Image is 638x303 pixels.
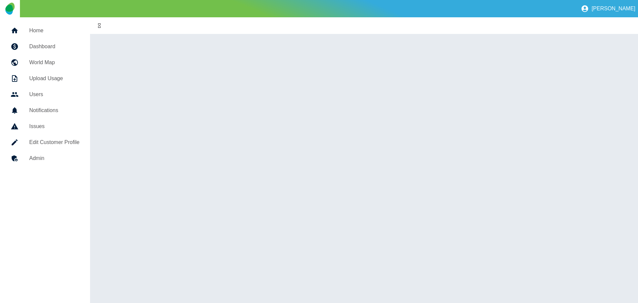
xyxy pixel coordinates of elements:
a: Upload Usage [5,71,85,86]
a: Admin [5,150,85,166]
h5: Edit Customer Profile [29,138,79,146]
h5: Admin [29,154,79,162]
h5: World Map [29,59,79,67]
p: [PERSON_NAME] [591,6,635,12]
button: [PERSON_NAME] [578,2,638,15]
h5: Notifications [29,106,79,114]
a: World Map [5,55,85,71]
h5: Home [29,27,79,35]
h5: Upload Usage [29,75,79,82]
img: Logo [5,3,14,15]
h5: Users [29,90,79,98]
h5: Dashboard [29,43,79,51]
a: Issues [5,118,85,134]
h5: Issues [29,122,79,130]
a: Edit Customer Profile [5,134,85,150]
a: Notifications [5,102,85,118]
a: Users [5,86,85,102]
a: Dashboard [5,39,85,55]
a: Home [5,23,85,39]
